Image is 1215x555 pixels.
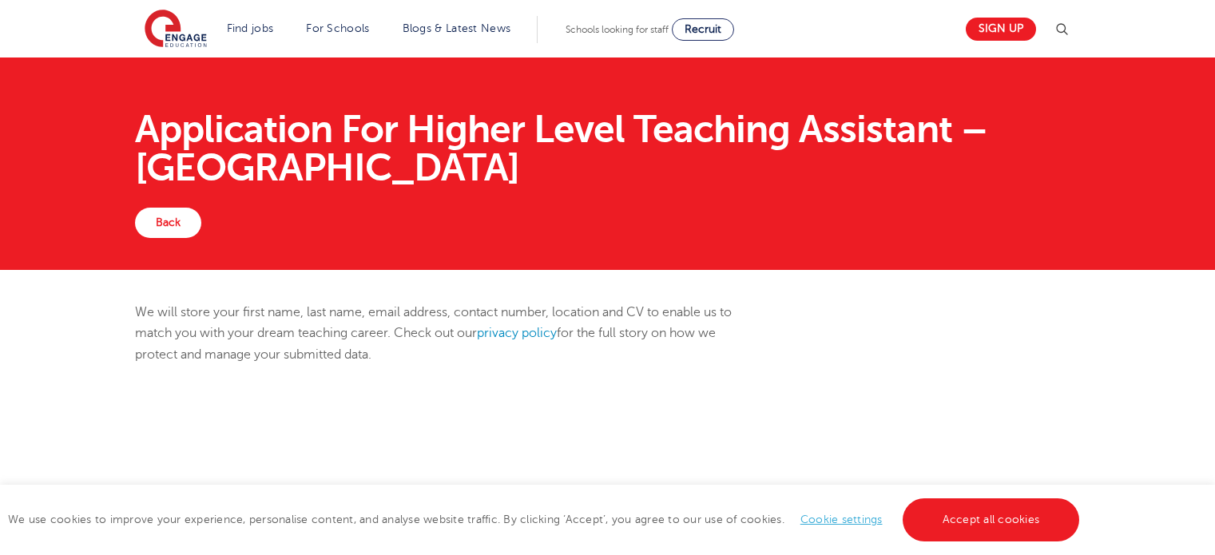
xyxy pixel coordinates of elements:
a: Accept all cookies [903,498,1080,541]
span: Schools looking for staff [566,24,669,35]
img: Engage Education [145,10,207,50]
a: Sign up [966,18,1036,41]
a: Blogs & Latest News [403,22,511,34]
a: Find jobs [227,22,274,34]
a: Cookie settings [800,513,883,525]
a: For Schools [306,22,369,34]
span: We use cookies to improve your experience, personalise content, and analyse website traffic. By c... [8,513,1083,525]
h1: Application For Higher Level Teaching Assistant – [GEOGRAPHIC_DATA] [135,110,1080,187]
p: We will store your first name, last name, email address, contact number, location and CV to enabl... [135,302,757,365]
a: privacy policy [477,326,557,340]
a: Recruit [672,18,734,41]
a: Back [135,208,201,238]
span: Recruit [685,23,721,35]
